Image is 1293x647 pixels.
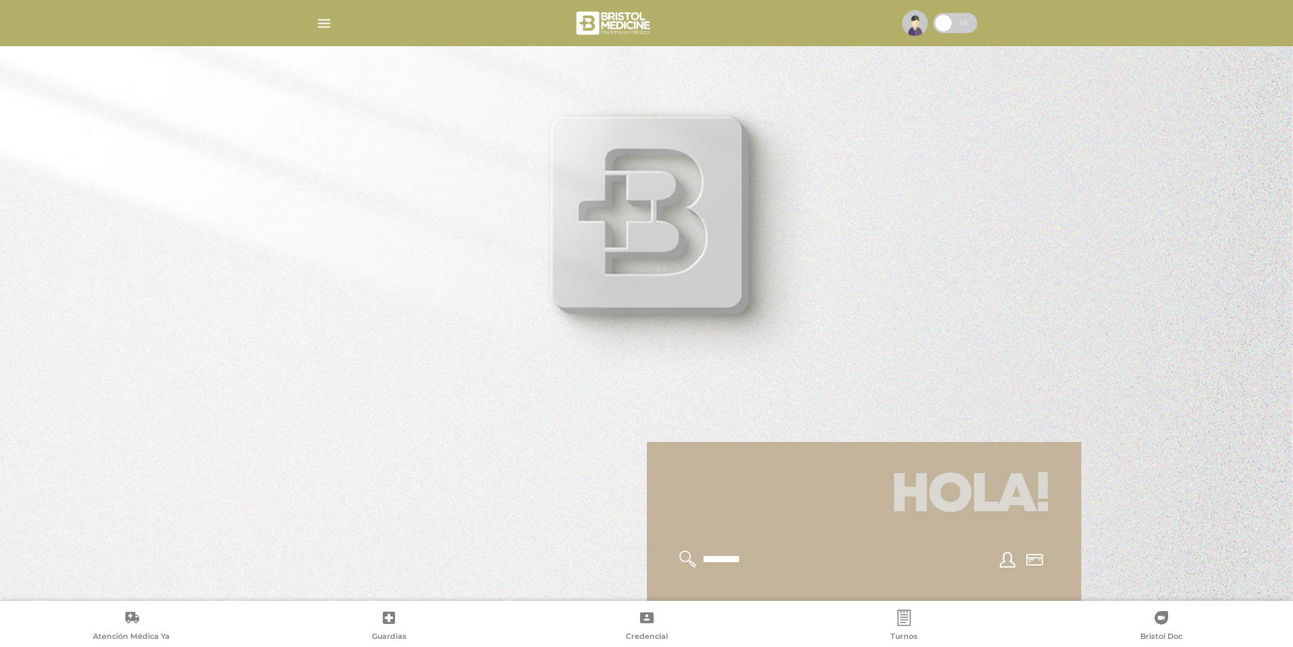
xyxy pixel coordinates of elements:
img: profile-placeholder.svg [902,10,928,36]
span: Bristol Doc [1140,631,1182,644]
span: Atención Médica Ya [93,631,170,644]
span: Credencial [626,631,668,644]
a: Atención Médica Ya [3,610,260,644]
a: Bristol Doc [1033,610,1290,644]
img: bristol-medicine-blanco.png [574,7,655,39]
a: Guardias [260,610,517,644]
h1: Hola! [663,458,1065,534]
span: Turnos [891,631,918,644]
span: Guardias [372,631,407,644]
a: Credencial [518,610,775,644]
a: Turnos [775,610,1032,644]
img: Cober_menu-lines-white.svg [316,15,333,32]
